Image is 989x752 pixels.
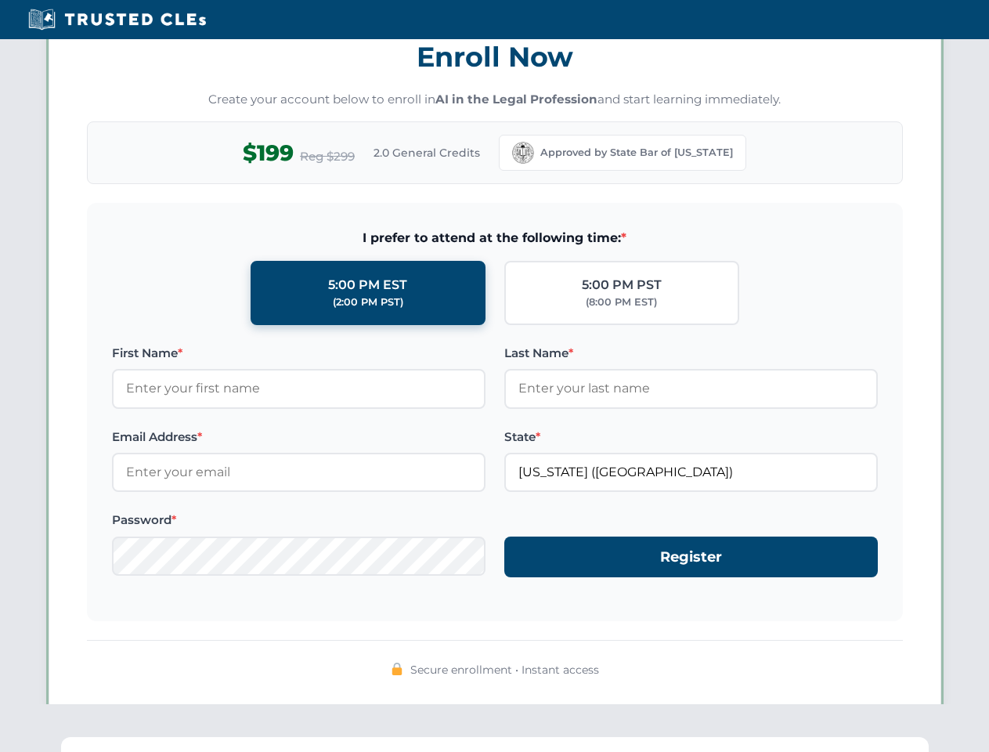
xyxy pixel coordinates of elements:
[540,145,733,161] span: Approved by State Bar of [US_STATE]
[504,344,878,363] label: Last Name
[586,295,657,310] div: (8:00 PM EST)
[87,91,903,109] p: Create your account below to enroll in and start learning immediately.
[112,228,878,248] span: I prefer to attend at the following time:
[243,136,294,171] span: $199
[112,344,485,363] label: First Name
[374,144,480,161] span: 2.0 General Credits
[87,32,903,81] h3: Enroll Now
[23,8,211,31] img: Trusted CLEs
[504,537,878,578] button: Register
[504,453,878,492] input: California (CA)
[300,147,355,166] span: Reg $299
[512,142,534,164] img: California Bar
[112,428,485,446] label: Email Address
[435,92,597,107] strong: AI in the Legal Profession
[328,275,407,295] div: 5:00 PM EST
[504,428,878,446] label: State
[391,663,403,675] img: 🔒
[410,661,599,678] span: Secure enrollment • Instant access
[112,369,485,408] input: Enter your first name
[112,453,485,492] input: Enter your email
[504,369,878,408] input: Enter your last name
[112,511,485,530] label: Password
[582,275,662,295] div: 5:00 PM PST
[333,295,403,310] div: (2:00 PM PST)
